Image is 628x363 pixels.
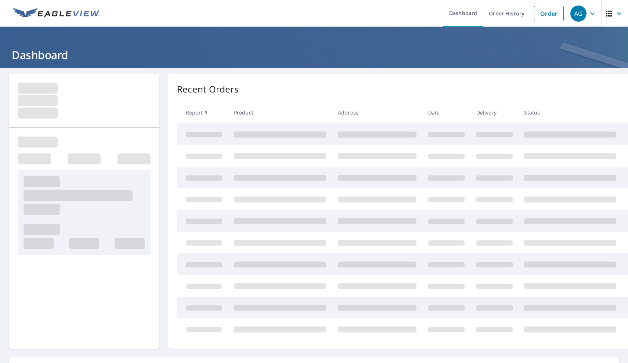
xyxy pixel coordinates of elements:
[177,102,228,123] th: Report #
[470,102,519,123] th: Delivery
[570,6,587,22] div: AG
[228,102,332,123] th: Product
[9,47,619,62] h1: Dashboard
[332,102,422,123] th: Address
[13,8,100,19] img: EV Logo
[422,102,470,123] th: Date
[518,102,622,123] th: Status
[177,83,239,96] p: Recent Orders
[534,6,564,21] a: Order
